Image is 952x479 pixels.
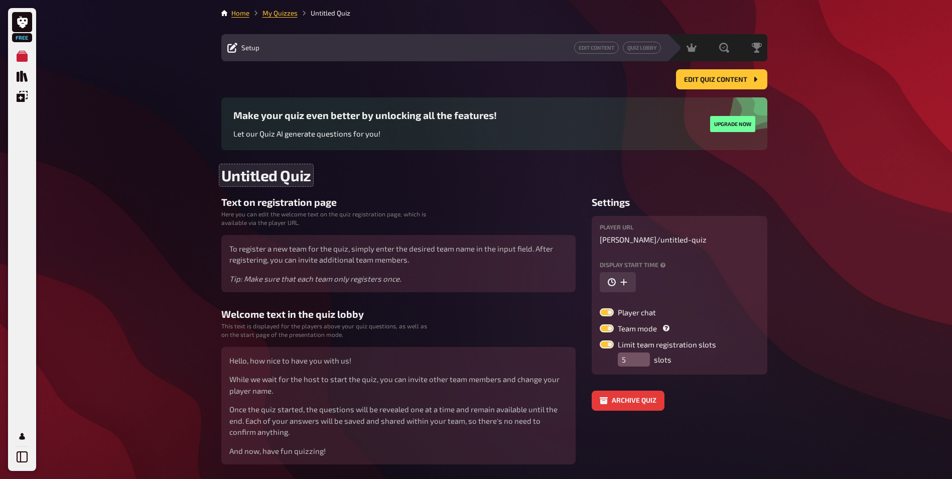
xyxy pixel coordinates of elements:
[221,196,576,208] h3: Text on registration page
[710,116,755,132] button: Upgrade now
[231,8,249,18] li: Home
[229,243,568,266] p: To register a new team for the quiz, simply enter the desired team name in the input field. After...
[592,391,664,411] button: Archive quiz
[600,224,759,230] label: Player URL
[12,46,32,66] a: My Quizzes
[600,308,656,316] label: Player chat
[574,42,619,54] a: Edit Content
[592,196,767,208] h3: Settings
[262,9,298,17] a: My Quizzes
[12,426,32,446] a: My Account
[618,352,671,367] div: slots
[600,262,759,268] label: Display start time
[623,42,661,54] a: Quiz Lobby
[221,166,311,184] span: Untitled Quiz
[229,374,568,396] p: While we wait for the host to start the quiz, you can invite other team members and change your p...
[13,35,31,41] span: Free
[229,274,401,283] i: Tip: Make sure that each team only registers once.
[298,8,350,18] li: Untitled Quiz
[229,355,568,367] p: Hello, how nice to have you with us!
[233,129,380,138] span: Let our Quiz AI generate questions for you!
[600,340,716,348] label: Limit team registration slots
[221,308,576,320] h3: Welcome text in the quiz lobby
[221,210,434,227] small: Here you can edit the welcome text on the quiz registration page, which is available via the play...
[221,322,434,339] small: This text is displayed for the players above your quiz questions, as well as on the start page of...
[233,109,497,121] h3: Make your quiz even better by unlocking all the features!
[231,9,249,17] a: Home
[600,324,672,332] label: Team mode
[229,445,568,457] p: And now, have fun quizzing!
[12,86,32,106] a: Overlays
[600,234,759,246] p: [PERSON_NAME] /
[676,69,767,89] button: Edit Quiz content
[229,404,568,438] p: Once the quiz started, the questions will be revealed one at a time and remain available until th...
[241,44,259,52] span: Setup
[660,234,707,246] span: untitled-quiz
[12,66,32,86] a: Quiz Library
[684,76,747,83] span: Edit Quiz content
[249,8,298,18] li: My Quizzes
